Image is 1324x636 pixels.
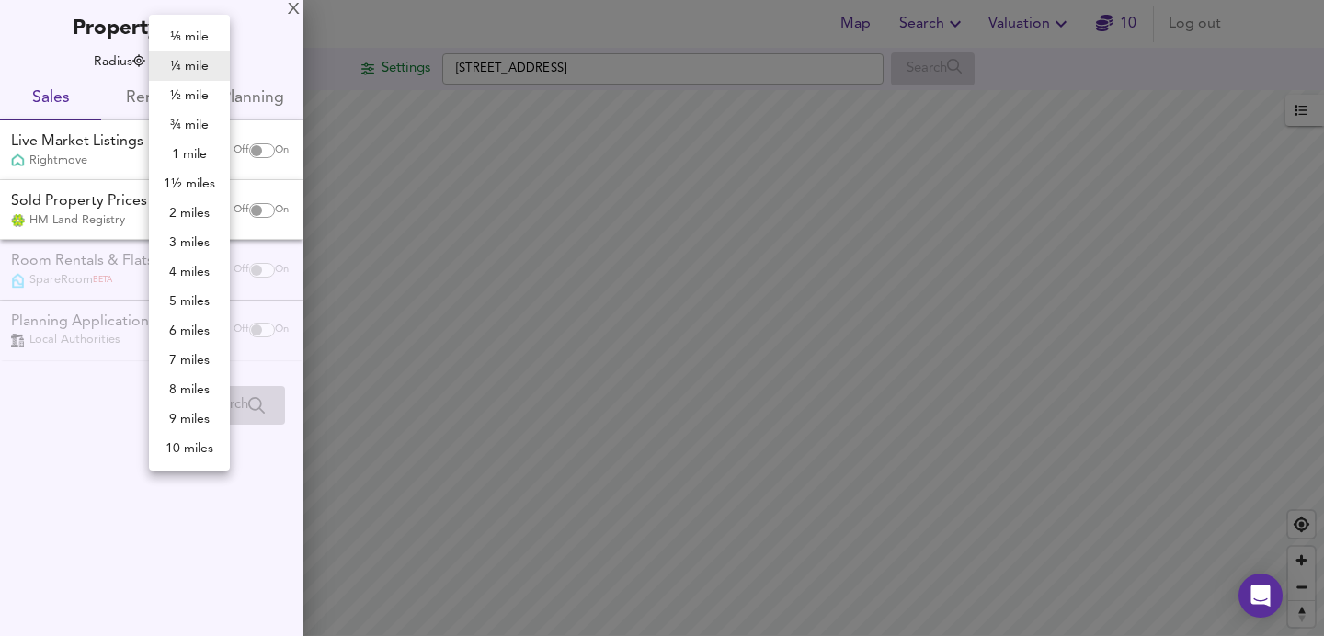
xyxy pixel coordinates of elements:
li: ¼ mile [149,51,230,81]
li: ½ mile [149,81,230,110]
li: 1 mile [149,140,230,169]
li: 3 miles [149,228,230,257]
li: 7 miles [149,346,230,375]
li: 5 miles [149,287,230,316]
li: 10 miles [149,434,230,463]
li: 4 miles [149,257,230,287]
li: ⅛ mile [149,22,230,51]
li: 8 miles [149,375,230,404]
li: 6 miles [149,316,230,346]
li: 2 miles [149,199,230,228]
li: 1½ miles [149,169,230,199]
div: Open Intercom Messenger [1238,574,1283,618]
li: ¾ mile [149,110,230,140]
li: 9 miles [149,404,230,434]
